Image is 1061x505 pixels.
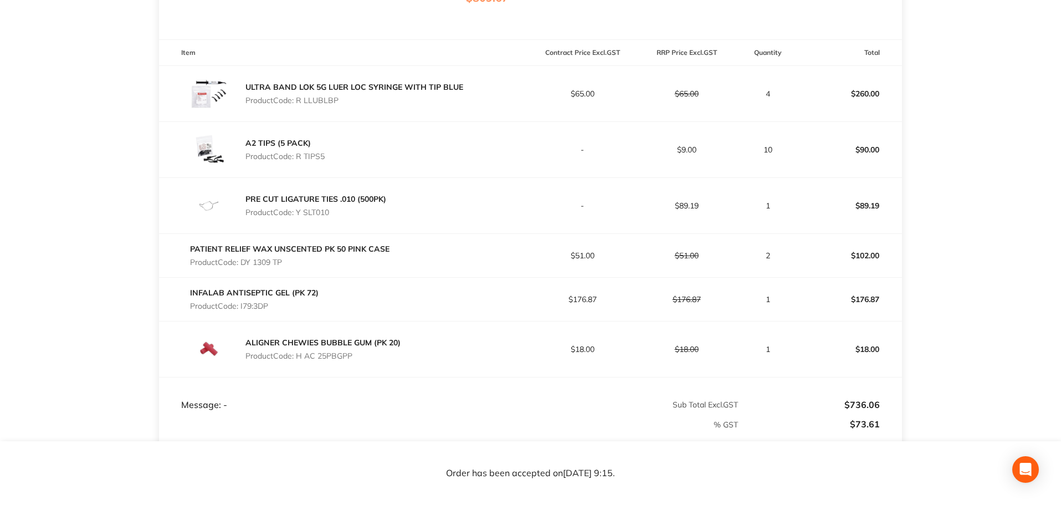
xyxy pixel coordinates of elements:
[181,322,237,377] img: b3o5b3pvag
[190,288,319,298] a: INFALAB ANTISEPTIC GEL (PK 72)
[798,136,901,163] p: $90.00
[739,295,797,304] p: 1
[181,178,237,233] img: NjU3c2o1MA
[798,40,902,66] th: Total
[245,351,401,360] p: Product Code: H AC 25PBGPP
[190,258,389,267] p: Product Code: DY 1309 TP
[245,194,386,204] a: PRE CUT LIGATURE TIES .010 (500PK)
[190,302,319,310] p: Product Code: I79:3DP
[739,400,880,410] p: $736.06
[245,96,463,105] p: Product Code: R LLUBLBP
[531,145,634,154] p: -
[531,89,634,98] p: $65.00
[245,138,311,148] a: A2 TIPS (5 PACK)
[798,192,901,219] p: $89.19
[739,40,798,66] th: Quantity
[446,468,615,478] p: Order has been accepted on [DATE] 9:15 .
[798,242,901,269] p: $102.00
[739,89,797,98] p: 4
[159,378,530,411] td: Message: -
[739,419,880,429] p: $73.61
[739,345,797,354] p: 1
[531,345,634,354] p: $18.00
[190,244,389,254] a: PATIENT RELIEF WAX UNSCENTED PK 50 PINK CASE
[531,201,634,210] p: -
[798,80,901,107] p: $260.00
[635,251,738,260] p: $51.00
[181,122,237,177] img: dnZodW9jbg
[739,201,797,210] p: 1
[634,40,739,66] th: RRP Price Excl. GST
[160,420,738,429] p: % GST
[798,286,901,313] p: $176.87
[739,251,797,260] p: 2
[531,40,635,66] th: Contract Price Excl. GST
[531,295,634,304] p: $176.87
[635,295,738,304] p: $176.87
[245,82,463,92] a: ULTRA BAND LOK 5G LUER LOC SYRINGE WITH TIP BLUE
[635,89,738,98] p: $65.00
[1012,456,1039,483] div: Open Intercom Messenger
[531,400,738,409] p: Sub Total Excl. GST
[245,152,325,161] p: Product Code: R TIPS5
[635,201,738,210] p: $89.19
[245,338,401,348] a: ALIGNER CHEWIES BUBBLE GUM (PK 20)
[798,336,901,363] p: $18.00
[181,66,237,121] img: YjdtN2dxdA
[531,251,634,260] p: $51.00
[159,40,530,66] th: Item
[739,145,797,154] p: 10
[635,345,738,354] p: $18.00
[635,145,738,154] p: $9.00
[245,208,386,217] p: Product Code: Y SLT010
